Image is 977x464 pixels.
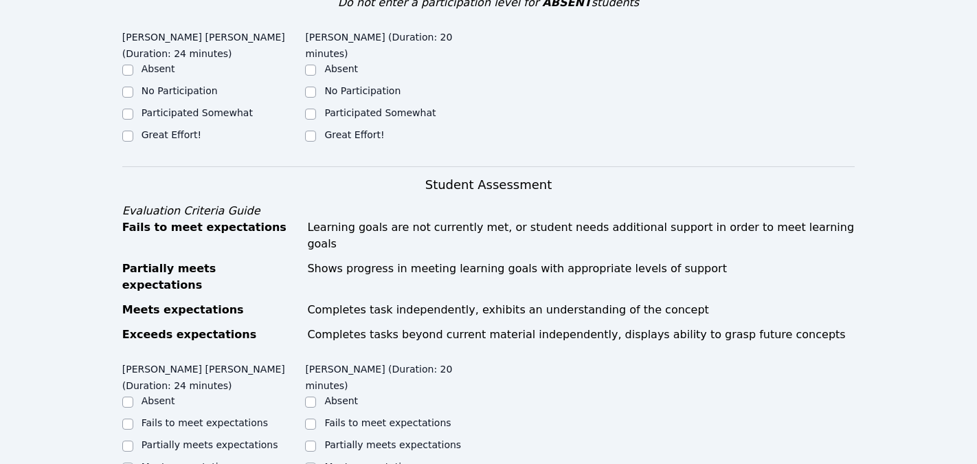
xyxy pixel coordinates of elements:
div: Evaluation Criteria Guide [122,203,855,219]
label: Fails to meet expectations [142,417,268,428]
legend: [PERSON_NAME] [PERSON_NAME] (Duration: 24 minutes) [122,25,306,62]
div: Learning goals are not currently met, or student needs additional support in order to meet learni... [307,219,855,252]
label: Absent [324,395,358,406]
label: Participated Somewhat [142,107,253,118]
legend: [PERSON_NAME] [PERSON_NAME] (Duration: 24 minutes) [122,357,306,394]
label: Participated Somewhat [324,107,436,118]
div: Exceeds expectations [122,327,300,343]
label: Great Effort! [324,129,384,140]
label: Absent [324,63,358,74]
legend: [PERSON_NAME] (Duration: 20 minutes) [305,25,488,62]
label: No Participation [324,85,401,96]
div: Partially meets expectations [122,261,300,294]
label: No Participation [142,85,218,96]
div: Shows progress in meeting learning goals with appropriate levels of support [307,261,855,294]
label: Absent [142,63,175,74]
label: Partially meets expectations [142,439,278,450]
label: Absent [142,395,175,406]
div: Completes tasks beyond current material independently, displays ability to grasp future concepts [307,327,855,343]
div: Meets expectations [122,302,300,318]
label: Fails to meet expectations [324,417,451,428]
legend: [PERSON_NAME] (Duration: 20 minutes) [305,357,488,394]
h3: Student Assessment [122,175,855,195]
label: Partially meets expectations [324,439,461,450]
div: Completes task independently, exhibits an understanding of the concept [307,302,855,318]
label: Great Effort! [142,129,201,140]
div: Fails to meet expectations [122,219,300,252]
